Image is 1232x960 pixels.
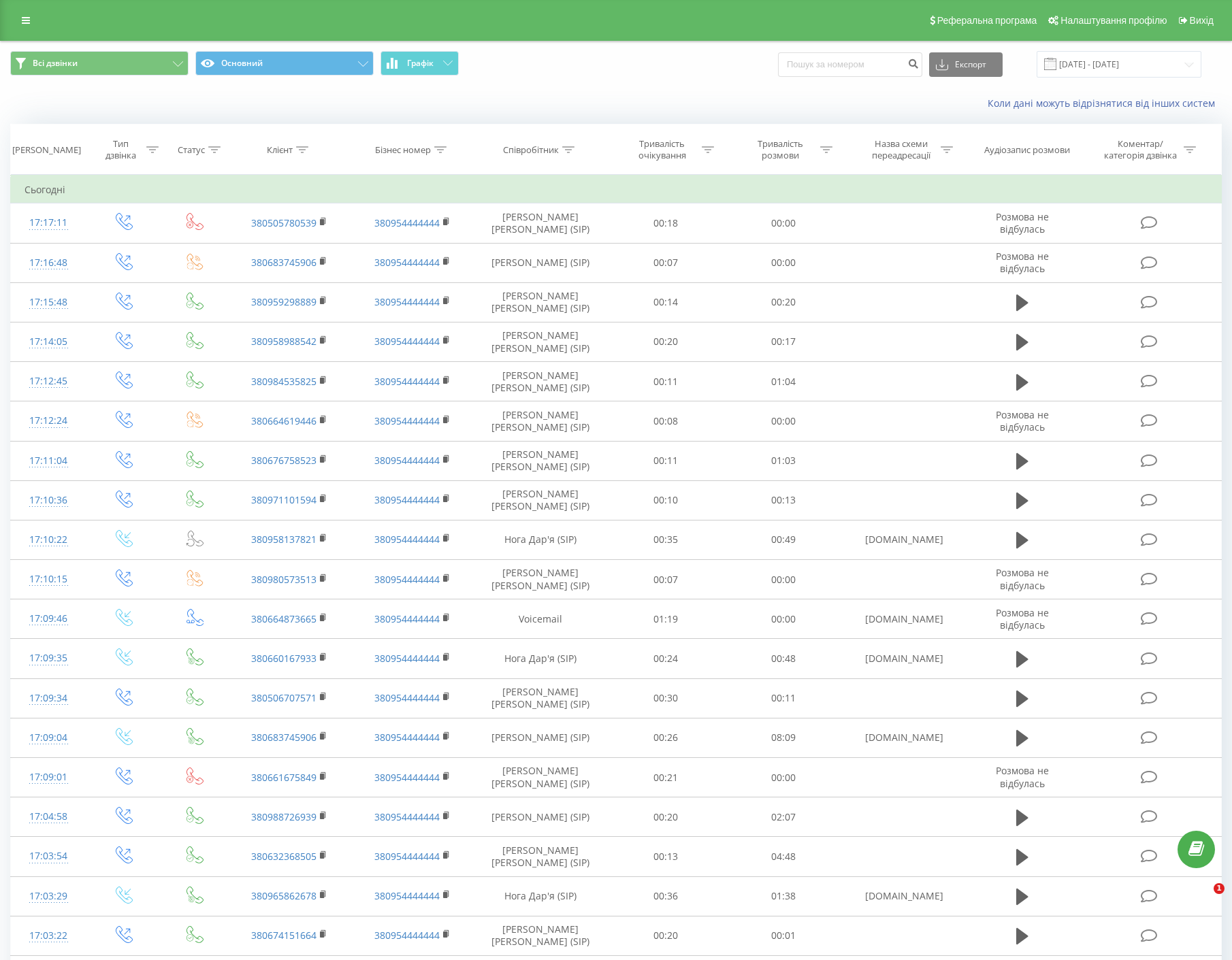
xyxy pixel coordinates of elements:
[251,533,317,546] a: 380958137821
[25,804,73,830] div: 17:04:58
[474,401,606,441] td: [PERSON_NAME] [PERSON_NAME] (SIP)
[251,771,317,784] a: 380661675849
[843,718,966,757] td: [DOMAIN_NAME]
[374,256,440,269] a: 380954444444
[606,401,725,441] td: 00:08
[374,850,440,863] a: 380954444444
[267,144,293,156] div: Клієнт
[984,144,1070,156] div: Аудіозапис розмови
[606,797,725,837] td: 00:20
[725,441,843,480] td: 01:03
[725,401,843,441] td: 00:00
[606,876,725,916] td: 00:36
[725,678,843,718] td: 00:11
[1214,883,1225,894] span: 1
[606,599,725,639] td: 01:19
[725,243,843,282] td: 00:00
[374,771,440,784] a: 380954444444
[606,243,725,282] td: 00:07
[1060,15,1167,26] span: Налаштування профілю
[251,454,317,467] a: 380676758523
[474,203,606,243] td: [PERSON_NAME] [PERSON_NAME] (SIP)
[251,652,317,665] a: 380660167933
[374,335,440,348] a: 380954444444
[374,889,440,902] a: 380954444444
[474,480,606,520] td: [PERSON_NAME] [PERSON_NAME] (SIP)
[474,678,606,718] td: [PERSON_NAME] [PERSON_NAME] (SIP)
[25,883,73,910] div: 17:03:29
[606,678,725,718] td: 00:30
[98,138,142,161] div: Тип дзвінка
[25,725,73,751] div: 17:09:04
[374,810,440,823] a: 380954444444
[374,454,440,467] a: 380954444444
[725,797,843,837] td: 02:07
[725,718,843,757] td: 08:09
[25,368,73,395] div: 17:12:45
[474,441,606,480] td: [PERSON_NAME] [PERSON_NAME] (SIP)
[725,639,843,678] td: 00:48
[606,441,725,480] td: 00:11
[843,599,966,639] td: [DOMAIN_NAME]
[25,566,73,593] div: 17:10:15
[374,216,440,229] a: 380954444444
[251,731,317,744] a: 380683745906
[407,59,434,68] span: Графік
[725,362,843,401] td: 01:04
[606,203,725,243] td: 00:18
[374,691,440,704] a: 380954444444
[725,282,843,322] td: 00:20
[725,758,843,797] td: 00:00
[474,243,606,282] td: [PERSON_NAME] (SIP)
[474,916,606,955] td: [PERSON_NAME] [PERSON_NAME] (SIP)
[864,138,937,161] div: Назва схеми переадресації
[251,929,317,942] a: 380674151664
[251,256,317,269] a: 380683745906
[374,493,440,506] a: 380954444444
[10,51,189,76] button: Всі дзвінки
[25,408,73,434] div: 17:12:24
[374,573,440,586] a: 380954444444
[474,639,606,678] td: Нога Дар'я (SIP)
[374,929,440,942] a: 380954444444
[744,138,817,161] div: Тривалість розмови
[996,408,1049,433] span: Розмова не відбулась
[988,97,1222,110] a: Коли дані можуть відрізнятися вiд інших систем
[474,560,606,599] td: [PERSON_NAME] [PERSON_NAME] (SIP)
[25,250,73,276] div: 17:16:48
[374,652,440,665] a: 380954444444
[474,322,606,361] td: [PERSON_NAME] [PERSON_NAME] (SIP)
[606,639,725,678] td: 00:24
[606,520,725,559] td: 00:35
[374,533,440,546] a: 380954444444
[251,850,317,863] a: 380632368505
[25,487,73,514] div: 17:10:36
[843,876,966,916] td: [DOMAIN_NAME]
[937,15,1037,26] span: Реферальна програма
[606,322,725,361] td: 00:20
[251,810,317,823] a: 380988726939
[1101,138,1180,161] div: Коментар/категорія дзвінка
[843,639,966,678] td: [DOMAIN_NAME]
[251,335,317,348] a: 380958988542
[474,520,606,559] td: Нога Дар'я (SIP)
[25,527,73,553] div: 17:10:22
[606,916,725,955] td: 00:20
[195,51,374,76] button: Основний
[474,362,606,401] td: [PERSON_NAME] [PERSON_NAME] (SIP)
[374,612,440,625] a: 380954444444
[1190,15,1214,26] span: Вихід
[380,51,459,76] button: Графік
[606,480,725,520] td: 00:10
[606,837,725,876] td: 00:13
[25,289,73,316] div: 17:15:48
[725,322,843,361] td: 00:17
[725,520,843,559] td: 00:49
[474,282,606,322] td: [PERSON_NAME] [PERSON_NAME] (SIP)
[626,138,698,161] div: Тривалість очікування
[474,758,606,797] td: [PERSON_NAME] [PERSON_NAME] (SIP)
[996,764,1049,789] span: Розмова не відбулась
[33,58,78,69] span: Всі дзвінки
[474,718,606,757] td: [PERSON_NAME] (SIP)
[251,573,317,586] a: 380980573513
